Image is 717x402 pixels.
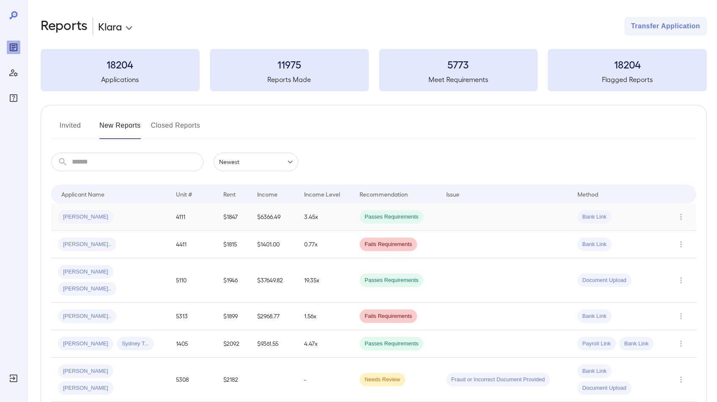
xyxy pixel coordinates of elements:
[151,119,201,139] button: Closed Reports
[41,74,200,85] h5: Applications
[577,312,612,320] span: Bank Link
[58,367,113,375] span: [PERSON_NAME]
[548,74,707,85] h5: Flagged Reports
[577,189,598,199] div: Method
[176,189,192,199] div: Unit #
[250,258,298,303] td: $37649.82
[7,91,20,105] div: FAQ
[577,340,616,348] span: Payroll Link
[674,273,688,287] button: Row Actions
[169,330,217,358] td: 1405
[360,189,408,199] div: Recommendation
[250,303,298,330] td: $2968.77
[7,41,20,54] div: Reports
[360,276,423,284] span: Passes Requirements
[360,241,417,249] span: Fails Requirements
[41,49,707,91] summary: 18204Applications11975Reports Made5773Meet Requirements18204Flagged Reports
[99,119,141,139] button: New Reports
[250,203,298,231] td: $6366.49
[379,57,538,71] h3: 5773
[58,384,113,392] span: [PERSON_NAME]
[169,303,217,330] td: 5313
[169,358,217,402] td: 5308
[58,213,113,221] span: [PERSON_NAME]
[577,367,612,375] span: Bank Link
[51,119,89,139] button: Invited
[257,189,277,199] div: Income
[61,189,104,199] div: Applicant Name
[577,384,632,392] span: Document Upload
[360,312,417,320] span: Fails Requirements
[297,303,353,330] td: 1.56x
[297,231,353,258] td: 0.77x
[674,309,688,323] button: Row Actions
[674,337,688,350] button: Row Actions
[217,358,250,402] td: $2182
[210,57,369,71] h3: 11975
[217,303,250,330] td: $1899
[217,203,250,231] td: $1847
[577,213,612,221] span: Bank Link
[619,340,654,348] span: Bank Link
[674,238,688,251] button: Row Actions
[297,330,353,358] td: 4.47x
[58,241,116,249] span: [PERSON_NAME]..
[297,258,353,303] td: 19.35x
[577,276,632,284] span: Document Upload
[217,330,250,358] td: $2092
[379,74,538,85] h5: Meet Requirements
[674,373,688,386] button: Row Actions
[304,189,340,199] div: Income Level
[624,17,707,36] button: Transfer Application
[214,153,298,171] div: Newest
[58,312,116,320] span: [PERSON_NAME]..
[250,330,298,358] td: $9361.55
[41,57,200,71] h3: 18204
[210,74,369,85] h5: Reports Made
[297,358,353,402] td: -
[169,203,217,231] td: 4111
[58,340,113,348] span: [PERSON_NAME]
[223,189,237,199] div: Rent
[58,268,113,276] span: [PERSON_NAME]
[360,376,405,384] span: Needs Review
[7,66,20,79] div: Manage Users
[577,241,612,249] span: Bank Link
[98,19,122,33] p: Klara
[360,340,423,348] span: Passes Requirements
[7,372,20,385] div: Log Out
[169,231,217,258] td: 4411
[41,17,88,36] h2: Reports
[446,376,550,384] span: Fraud or Incorrect Document Provided
[117,340,154,348] span: Sydney T...
[360,213,423,221] span: Passes Requirements
[297,203,353,231] td: 3.45x
[446,189,460,199] div: Issue
[674,210,688,224] button: Row Actions
[548,57,707,71] h3: 18204
[250,231,298,258] td: $1401.00
[217,231,250,258] td: $1815
[58,285,116,293] span: [PERSON_NAME]..
[169,258,217,303] td: 5110
[217,258,250,303] td: $1946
